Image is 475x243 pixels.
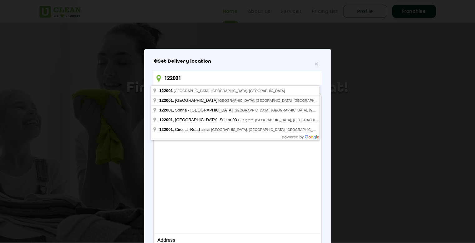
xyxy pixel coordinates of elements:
span: 122001 [159,108,173,112]
span: 122001 [159,127,173,132]
span: Gurugram, [GEOGRAPHIC_DATA], [GEOGRAPHIC_DATA] [238,118,329,122]
span: 122001 [159,88,173,93]
span: , Sohna - [GEOGRAPHIC_DATA] [159,108,234,112]
span: , [GEOGRAPHIC_DATA], Sector 93 [159,117,238,122]
div: Address [157,237,318,243]
span: 122001 [159,117,173,122]
span: , [GEOGRAPHIC_DATA] [159,98,218,103]
span: [GEOGRAPHIC_DATA], [GEOGRAPHIC_DATA], [GEOGRAPHIC_DATA], [GEOGRAPHIC_DATA] [218,99,367,102]
span: [GEOGRAPHIC_DATA], [GEOGRAPHIC_DATA], [GEOGRAPHIC_DATA] [174,89,285,93]
button: Close [314,60,318,67]
span: 122001 [159,98,173,103]
span: , Circular Road [159,127,201,132]
input: Enter location [153,71,321,85]
span: [GEOGRAPHIC_DATA], [GEOGRAPHIC_DATA], [GEOGRAPHIC_DATA], [GEOGRAPHIC_DATA] [234,108,382,112]
span: above [GEOGRAPHIC_DATA], [GEOGRAPHIC_DATA], [GEOGRAPHIC_DATA], [GEOGRAPHIC_DATA] [201,128,360,132]
span: × [314,60,318,67]
h6: Close [153,58,321,65]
